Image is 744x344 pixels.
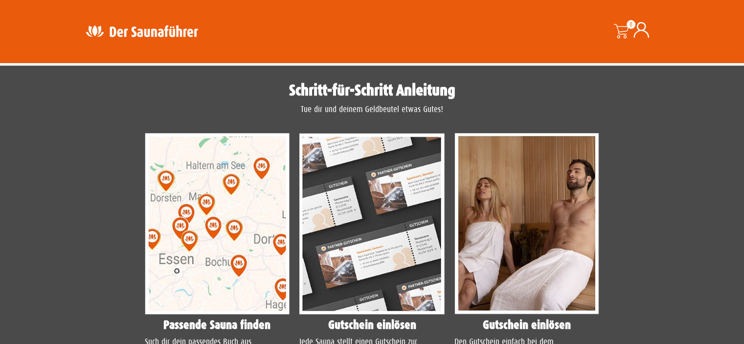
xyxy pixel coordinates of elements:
[84,83,661,98] h1: Schritt-für-Schritt Anleitung
[145,319,290,331] h4: Passende Sauna finden
[84,103,661,116] p: Tue dir und deinem Geldbeutel etwas Gutes!
[299,319,445,331] h4: Gutschein einlösen
[454,319,600,331] h4: Gutschein einlösen
[627,20,635,29] span: 0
